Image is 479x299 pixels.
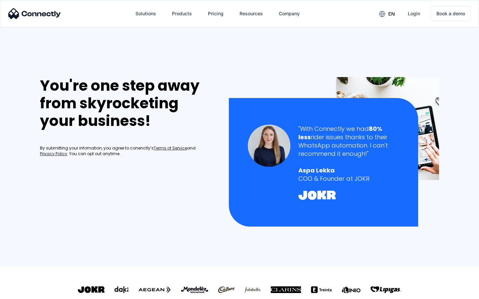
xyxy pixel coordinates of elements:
ul: Language list [13,287,40,297]
div: Resources [239,9,263,18]
div: en [388,9,395,19]
strong: 80% less [298,125,382,141]
div: Company [279,9,300,18]
img: Connectly Logo [8,8,61,19]
div: Products [172,9,192,18]
div: "With Connectly we had rider issues thanks to their WhatsApp automation. I can't recommend it eno... [298,125,399,158]
a: Pricing [203,6,229,22]
a: Book a demo [431,6,471,21]
aside: Language selected: English [7,287,40,297]
div: Solutions [135,9,156,18]
div: Login [408,9,420,18]
a: Login [402,6,425,22]
div: Pricing [208,9,224,18]
a: Terms of Service [154,146,187,151]
div: You're one step away from skyrocketing your business! [40,77,215,130]
strong: Aspa Lekka [298,166,335,174]
div: By submitting your infomation, you agree to conenctly’s and . You can opt out anytime. [40,146,215,157]
a: Privacy Policy [40,151,67,157]
div: COO & Founder at JOKR [298,174,399,183]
